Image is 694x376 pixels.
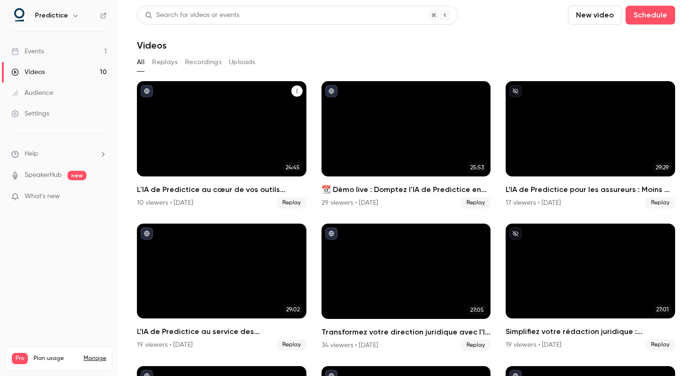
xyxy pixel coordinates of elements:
span: 25:53 [467,162,487,173]
button: Uploads [229,55,255,70]
span: Plan usage [34,355,78,362]
li: 📆 Démo live : Domptez l'IA de Predictice en 30 minutes chrono ⏱️ [322,81,491,209]
span: Replay [277,197,306,209]
div: Settings [11,109,49,118]
button: Schedule [626,6,675,25]
li: Simplifiez votre rédaction juridique : Predictice arrive dans Microsoft Word ! [506,224,675,351]
span: 29:29 [653,162,671,173]
span: Replay [461,340,491,351]
a: Manage [84,355,106,362]
h2: Simplifiez votre rédaction juridique : Predictice arrive dans Microsoft Word ! [506,326,675,337]
span: new [68,171,86,180]
div: 34 viewers • [DATE] [322,341,378,350]
button: All [137,55,144,70]
h2: L'IA de Predictice au cœur de vos outils quotidiens : de Word à Outlook [137,184,306,195]
div: 17 viewers • [DATE] [506,198,561,208]
button: Replays [152,55,178,70]
span: 27:01 [653,304,671,315]
button: unpublished [509,227,522,240]
div: Search for videos or events [145,10,239,20]
button: Recordings [185,55,221,70]
button: published [325,227,338,240]
a: 27:05Transformez votre direction juridique avec l’IA de Predictice : Démo exclusive !34 viewers •... [322,224,491,351]
li: L’IA de Predictice au service des professionnels du droit social : Démo exclusive ! [137,224,306,351]
a: 29:02L’IA de Predictice au service des professionnels du droit social : Démo exclusive !19 viewer... [137,224,306,351]
a: 27:01Simplifiez votre rédaction juridique : Predictice arrive dans Microsoft Word !19 viewers • [... [506,224,675,351]
button: New video [568,6,622,25]
div: Videos [11,67,45,77]
span: 29:02 [283,304,303,315]
div: 19 viewers • [DATE] [137,340,193,350]
button: unpublished [509,85,522,97]
span: What's new [25,192,60,201]
iframe: Noticeable Trigger [95,192,107,201]
li: Transformez votre direction juridique avec l’IA de Predictice : Démo exclusive ! [322,224,491,351]
a: 25:53📆 Démo live : Domptez l'IA de Predictice en 30 minutes chrono ⏱️29 viewers • [DATE]Replay [322,81,491,209]
section: Videos [137,6,675,370]
li: L’IA de Predictice pour les assureurs : Moins de risques, plus de maîtrise juridique ! [506,81,675,209]
h2: L’IA de Predictice pour les assureurs : Moins de risques, plus de maîtrise juridique ! [506,184,675,195]
span: 27:05 [467,305,487,315]
a: 24:45L'IA de Predictice au cœur de vos outils quotidiens : de Word à Outlook10 viewers • [DATE]Re... [137,81,306,209]
h2: 📆 Démo live : Domptez l'IA de Predictice en 30 minutes chrono ⏱️ [322,184,491,195]
img: Predictice [12,8,27,23]
div: 29 viewers • [DATE] [322,198,378,208]
li: L'IA de Predictice au cœur de vos outils quotidiens : de Word à Outlook [137,81,306,209]
button: published [141,227,153,240]
span: 24:45 [283,162,303,173]
li: help-dropdown-opener [11,149,107,159]
div: Audience [11,88,53,98]
h1: Videos [137,40,167,51]
h2: Transformez votre direction juridique avec l’IA de Predictice : Démo exclusive ! [322,326,491,338]
span: Replay [277,339,306,351]
a: SpeakerHub [25,170,62,180]
div: 19 viewers • [DATE] [506,340,561,350]
span: Help [25,149,38,159]
span: Replay [645,197,675,209]
div: Events [11,47,44,56]
h2: L’IA de Predictice au service des professionnels du droit social : Démo exclusive ! [137,326,306,337]
span: Replay [645,339,675,351]
button: published [325,85,338,97]
div: 10 viewers • [DATE] [137,198,193,208]
span: Pro [12,353,28,364]
span: Replay [461,197,491,209]
h6: Predictice [35,11,68,20]
button: published [141,85,153,97]
a: 29:29L’IA de Predictice pour les assureurs : Moins de risques, plus de maîtrise juridique !17 vie... [506,81,675,209]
